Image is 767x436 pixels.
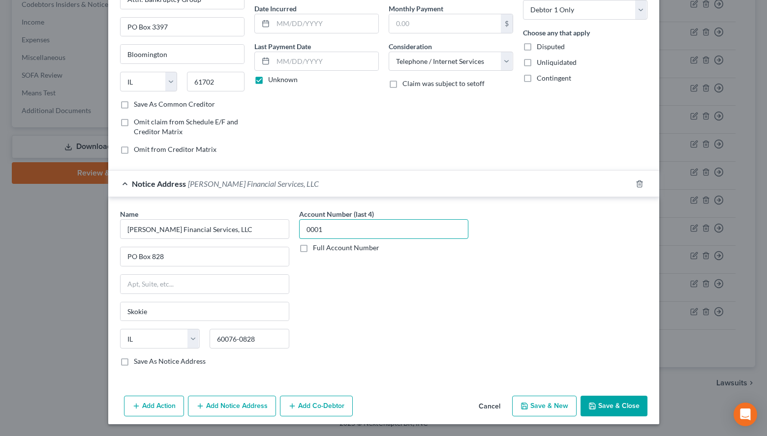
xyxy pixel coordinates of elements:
[120,219,289,239] input: Search by name...
[389,41,432,52] label: Consideration
[254,41,311,52] label: Last Payment Date
[537,58,577,66] span: Unliquidated
[254,3,297,14] label: Date Incurred
[734,403,757,426] div: Open Intercom Messenger
[280,396,353,416] button: Add Co-Debtor
[134,356,206,366] label: Save As Notice Address
[581,396,647,416] button: Save & Close
[501,14,513,33] div: $
[402,79,485,87] span: Claim was subject to setoff
[389,14,501,33] input: 0.00
[132,179,186,188] span: Notice Address
[187,72,245,91] input: Enter zip...
[134,117,238,136] span: Omit claim from Schedule E/F and Creditor Matrix
[273,14,378,33] input: MM/DD/YYYY
[188,179,319,188] span: [PERSON_NAME] Financial Services, LLC
[523,28,590,38] label: Choose any that apply
[121,247,289,266] input: Enter address...
[121,18,244,36] input: Apt, Suite, etc...
[268,75,298,85] label: Unknown
[124,396,184,416] button: Add Action
[134,145,216,153] span: Omit from Creditor Matrix
[134,99,215,109] label: Save As Common Creditor
[210,329,289,349] input: Enter zip..
[273,52,378,71] input: MM/DD/YYYY
[120,210,138,218] span: Name
[188,396,276,416] button: Add Notice Address
[512,396,577,416] button: Save & New
[537,42,565,51] span: Disputed
[299,219,468,239] input: XXXX
[121,275,289,293] input: Apt, Suite, etc...
[537,74,571,82] span: Contingent
[299,209,374,219] label: Account Number (last 4)
[313,243,379,253] label: Full Account Number
[121,45,244,63] input: Enter city...
[471,397,508,416] button: Cancel
[389,3,443,14] label: Monthly Payment
[121,302,289,321] input: Enter city...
